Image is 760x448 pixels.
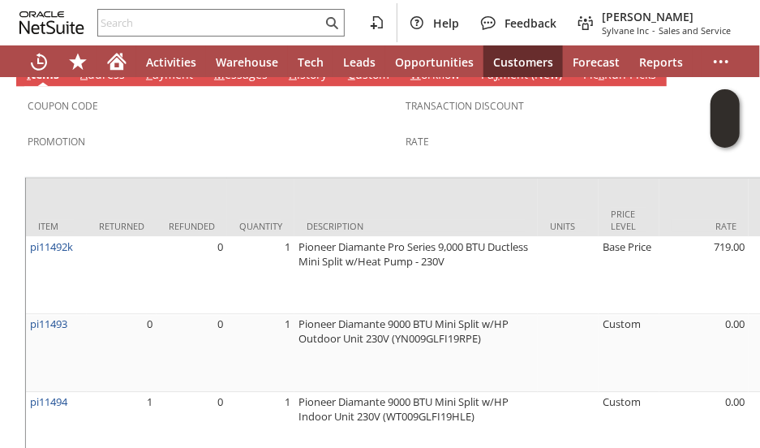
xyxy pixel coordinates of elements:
[98,13,322,32] input: Search
[344,67,393,84] a: Custom
[307,220,526,232] div: Description
[477,67,566,84] a: Payment (New)
[602,24,649,37] span: Sylvane Inc
[672,220,736,232] div: Rate
[333,45,385,78] a: Leads
[563,45,629,78] a: Forecast
[68,52,88,71] svg: Shortcuts
[599,67,604,82] span: k
[639,54,683,70] span: Reports
[395,54,474,70] span: Opportunities
[294,315,538,393] td: Pioneer Diamante 9000 BTU Mini Split w/HP Outdoor Unit 230V (YN009GLFI19RPE)
[348,67,355,82] span: C
[659,315,749,393] td: 0.00
[298,54,324,70] span: Tech
[157,315,227,393] td: 0
[28,135,85,149] a: Promotion
[80,67,88,82] span: A
[702,45,741,78] div: More menus
[505,15,556,31] span: Feedback
[322,13,341,32] svg: Search
[573,54,620,70] span: Forecast
[406,135,429,149] a: Rate
[406,67,464,84] a: Workflow
[30,395,67,410] a: pi11494
[599,315,659,393] td: Custom
[611,208,647,232] div: Price Level
[58,45,97,78] div: Shortcuts
[107,52,127,71] svg: Home
[602,9,731,24] span: [PERSON_NAME]
[142,67,197,84] a: Payment
[711,89,740,148] iframe: Click here to launch Oracle Guided Learning Help Panel
[711,119,740,149] span: Oracle Guided Learning Widget. To move around, please hold and drag
[206,45,288,78] a: Warehouse
[239,220,282,232] div: Quantity
[146,67,152,82] span: P
[629,45,693,78] a: Reports
[87,315,157,393] td: 0
[28,99,98,113] a: Coupon Code
[494,67,500,82] span: y
[169,220,215,232] div: Refunded
[227,315,294,393] td: 1
[294,237,538,315] td: Pioneer Diamante Pro Series 9,000 BTU Ductless Mini Split w/Heat Pump - 230V
[385,45,483,78] a: Opportunities
[433,15,459,31] span: Help
[289,67,297,82] span: H
[406,99,524,113] a: Transaction Discount
[99,220,144,232] div: Returned
[652,24,655,37] span: -
[599,237,659,315] td: Base Price
[227,237,294,315] td: 1
[579,67,660,84] a: PickRun Picks
[76,67,129,84] a: Address
[157,237,227,315] td: 0
[23,67,63,84] a: Items
[288,45,333,78] a: Tech
[19,11,84,34] svg: logo
[210,67,272,84] a: Messages
[214,67,225,82] span: M
[136,45,206,78] a: Activities
[483,45,563,78] a: Customers
[343,54,376,70] span: Leads
[30,239,73,254] a: pi11492k
[146,54,196,70] span: Activities
[97,45,136,78] a: Home
[659,24,731,37] span: Sales and Service
[410,67,421,82] span: W
[659,237,749,315] td: 719.00
[493,54,553,70] span: Customers
[27,67,31,82] span: I
[38,220,75,232] div: Item
[19,45,58,78] a: Recent Records
[285,67,331,84] a: History
[30,317,67,332] a: pi11493
[29,52,49,71] svg: Recent Records
[550,220,586,232] div: Units
[216,54,278,70] span: Warehouse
